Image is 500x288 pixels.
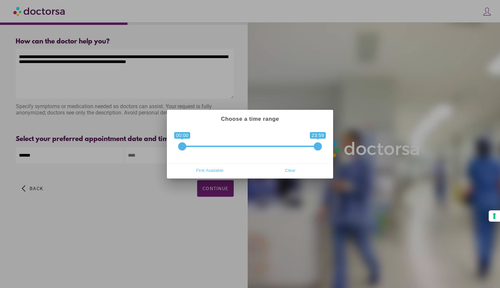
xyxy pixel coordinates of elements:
[221,116,279,122] strong: Choose a time range
[250,165,330,176] button: Clear
[170,165,250,176] button: First Available
[172,166,248,176] span: First Available
[489,210,500,222] button: Your consent preferences for tracking technologies
[310,132,326,139] span: 23:59
[252,166,328,176] span: Clear
[174,132,190,139] span: 00:00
